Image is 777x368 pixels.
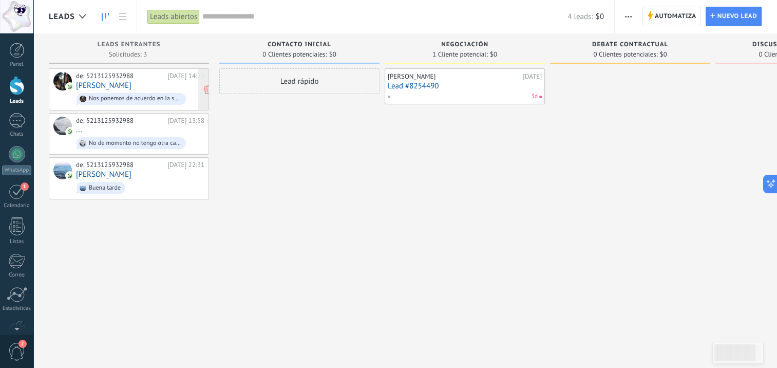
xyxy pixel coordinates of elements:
[555,41,705,50] div: Debate contractual
[76,170,131,179] a: [PERSON_NAME]
[89,95,181,102] div: Nos ponemos de acuerdo en la semana para acordar [PERSON_NAME] y punto de reunión
[49,12,75,22] span: Leads
[2,272,32,279] div: Correo
[2,305,32,312] div: Estadísticas
[109,51,147,58] span: Solicitudes: 3
[593,51,657,58] span: 0 Clientes potenciales:
[66,172,73,179] img: com.amocrm.amocrmwa.svg
[167,117,204,125] div: [DATE] 13:58
[167,72,204,80] div: [DATE] 14:23
[490,51,497,58] span: $0
[98,41,161,48] span: Leads Entrantes
[53,72,72,90] div: Enrique Laviada
[539,96,542,98] span: Tareas caducadas
[567,12,593,22] span: 4 leads:
[53,161,72,179] div: Pedro
[66,128,73,135] img: com.amocrm.amocrmwa.svg
[89,185,121,192] div: Buena tarde
[2,238,32,245] div: Listas
[660,51,667,58] span: $0
[596,12,604,22] span: $0
[167,161,204,169] div: [DATE] 22:31
[531,92,538,101] span: 3d
[441,41,488,48] span: Negociación
[114,7,131,27] a: Lista
[21,182,29,191] span: 1
[592,41,668,48] span: Debate contractual
[655,7,696,26] span: Automatiza
[2,131,32,138] div: Chats
[76,72,164,80] div: de: 5213125932988
[66,83,73,90] img: com.amocrm.amocrmwa.svg
[642,7,701,26] a: Automatiza
[18,340,27,348] span: 2
[717,7,757,26] span: Nuevo lead
[76,161,164,169] div: de: 5213125932988
[2,165,31,175] div: WhatsApp
[621,7,636,26] button: Más
[147,9,200,24] div: Leads abiertos
[432,51,488,58] span: 1 Cliente potencial:
[262,51,327,58] span: 0 Clientes potenciales:
[219,68,380,94] div: Lead rápido
[54,41,204,50] div: Leads Entrantes
[523,72,542,81] div: [DATE]
[2,203,32,209] div: Calendario
[76,117,164,125] div: de: 5213125932988
[89,140,181,147] div: No de momento no tengo otra casa en renta
[76,81,131,90] a: [PERSON_NAME]
[2,61,32,68] div: Panel
[268,41,331,48] span: Contacto inicial
[76,125,82,134] a: ...
[224,41,374,50] div: Contacto inicial
[390,41,540,50] div: Negociación
[706,7,762,26] a: Nuevo lead
[388,72,520,81] div: [PERSON_NAME]
[97,7,114,27] a: Leads
[2,98,32,105] div: Leads
[388,82,542,90] a: Lead #8254490
[329,51,336,58] span: $0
